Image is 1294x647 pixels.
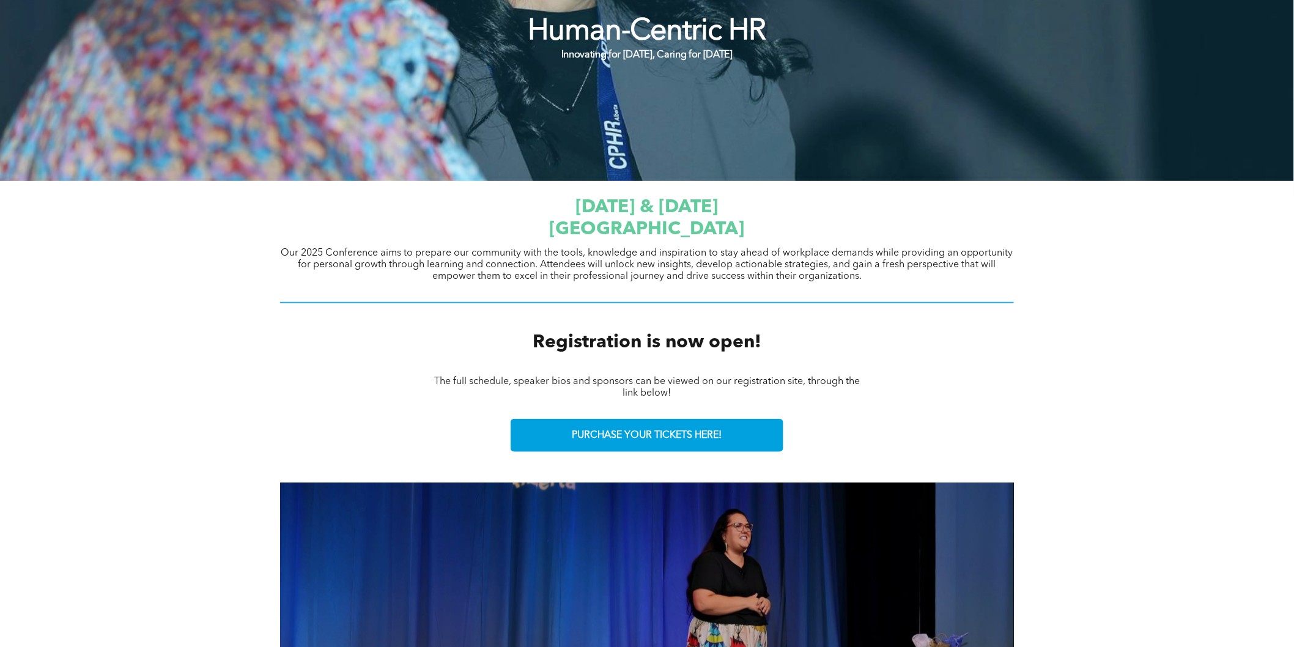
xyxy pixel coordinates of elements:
[533,333,761,352] span: Registration is now open!
[576,198,719,216] span: [DATE] & [DATE]
[511,419,783,452] a: PURCHASE YOUR TICKETS HERE!
[434,377,860,398] span: The full schedule, speaker bios and sponsors can be viewed on our registration site, through the ...
[528,17,766,46] strong: Human-Centric HR
[281,248,1013,281] span: Our 2025 Conference aims to prepare our community with the tools, knowledge and inspiration to st...
[550,220,745,238] span: [GEOGRAPHIC_DATA]
[572,430,722,442] span: PURCHASE YOUR TICKETS HERE!
[561,50,733,60] strong: Innovating for [DATE], Caring for [DATE]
